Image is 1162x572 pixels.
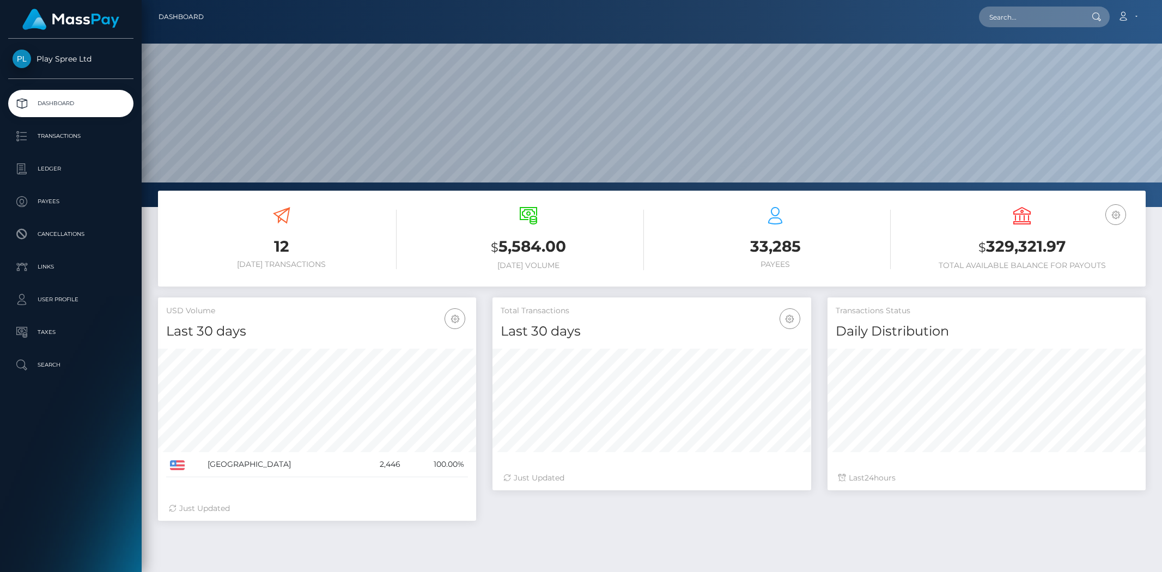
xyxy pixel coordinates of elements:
a: User Profile [8,286,133,313]
p: User Profile [13,291,129,308]
h6: Total Available Balance for Payouts [907,261,1137,270]
img: MassPay Logo [22,9,119,30]
p: Dashboard [13,95,129,112]
h6: [DATE] Transactions [166,260,397,269]
td: 100.00% [404,452,469,477]
span: 24 [865,473,874,483]
h5: Transactions Status [836,306,1137,317]
p: Search [13,357,129,373]
small: $ [978,240,986,255]
h4: Last 30 days [166,322,468,341]
img: US.png [170,460,185,470]
td: 2,446 [356,452,404,477]
a: Payees [8,188,133,215]
small: $ [491,240,498,255]
h3: 329,321.97 [907,236,1137,258]
p: Ledger [13,161,129,177]
h5: USD Volume [166,306,468,317]
span: Play Spree Ltd [8,54,133,64]
p: Payees [13,193,129,210]
h6: Payees [660,260,891,269]
td: [GEOGRAPHIC_DATA] [204,452,357,477]
a: Links [8,253,133,281]
h3: 12 [166,236,397,257]
a: Dashboard [8,90,133,117]
p: Cancellations [13,226,129,242]
h6: [DATE] Volume [413,261,643,270]
a: Dashboard [159,5,204,28]
img: Play Spree Ltd [13,50,31,68]
a: Search [8,351,133,379]
h3: 33,285 [660,236,891,257]
div: Just Updated [169,503,465,514]
div: Just Updated [503,472,800,484]
a: Cancellations [8,221,133,248]
h4: Daily Distribution [836,322,1137,341]
div: Last hours [838,472,1135,484]
input: Search... [979,7,1081,27]
a: Transactions [8,123,133,150]
a: Taxes [8,319,133,346]
h5: Total Transactions [501,306,802,317]
p: Taxes [13,324,129,340]
p: Links [13,259,129,275]
h3: 5,584.00 [413,236,643,258]
h4: Last 30 days [501,322,802,341]
a: Ledger [8,155,133,182]
p: Transactions [13,128,129,144]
